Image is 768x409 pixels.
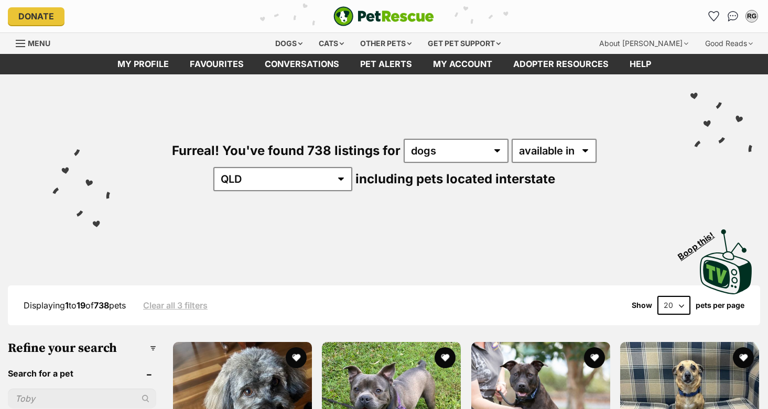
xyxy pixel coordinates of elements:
[254,54,350,74] a: conversations
[311,33,351,54] div: Cats
[8,7,64,25] a: Donate
[8,341,156,356] h3: Refine your search
[143,301,208,310] a: Clear all 3 filters
[728,11,739,21] img: chat-41dd97257d64d25036548639549fe6c8038ab92f7586957e7f3b1b290dea8141.svg
[503,54,619,74] a: Adopter resources
[94,300,109,311] strong: 738
[28,39,50,48] span: Menu
[733,347,754,368] button: favourite
[743,8,760,25] button: My account
[8,389,156,408] input: Toby
[355,171,555,186] span: including pets located interstate
[706,8,722,25] a: Favourites
[286,347,307,368] button: favourite
[706,8,760,25] ul: Account quick links
[747,11,757,21] div: RG
[333,6,434,26] a: PetRescue
[350,54,423,74] a: Pet alerts
[16,33,58,52] a: Menu
[172,143,401,158] span: Furreal! You've found 738 listings for
[632,301,652,309] span: Show
[592,33,696,54] div: About [PERSON_NAME]
[8,369,156,378] header: Search for a pet
[724,8,741,25] a: Conversations
[676,224,724,261] span: Boop this!
[700,229,752,294] img: PetRescue TV logo
[619,54,662,74] a: Help
[435,347,456,368] button: favourite
[423,54,503,74] a: My account
[77,300,85,311] strong: 19
[353,33,419,54] div: Other pets
[698,33,760,54] div: Good Reads
[107,54,179,74] a: My profile
[179,54,254,74] a: Favourites
[24,300,126,311] span: Displaying to of pets
[584,347,605,368] button: favourite
[420,33,508,54] div: Get pet support
[333,6,434,26] img: logo-e224e6f780fb5917bec1dbf3a21bbac754714ae5b6737aabdf751b685950b380.svg
[696,301,744,309] label: pets per page
[268,33,310,54] div: Dogs
[65,300,69,311] strong: 1
[700,220,752,296] a: Boop this!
